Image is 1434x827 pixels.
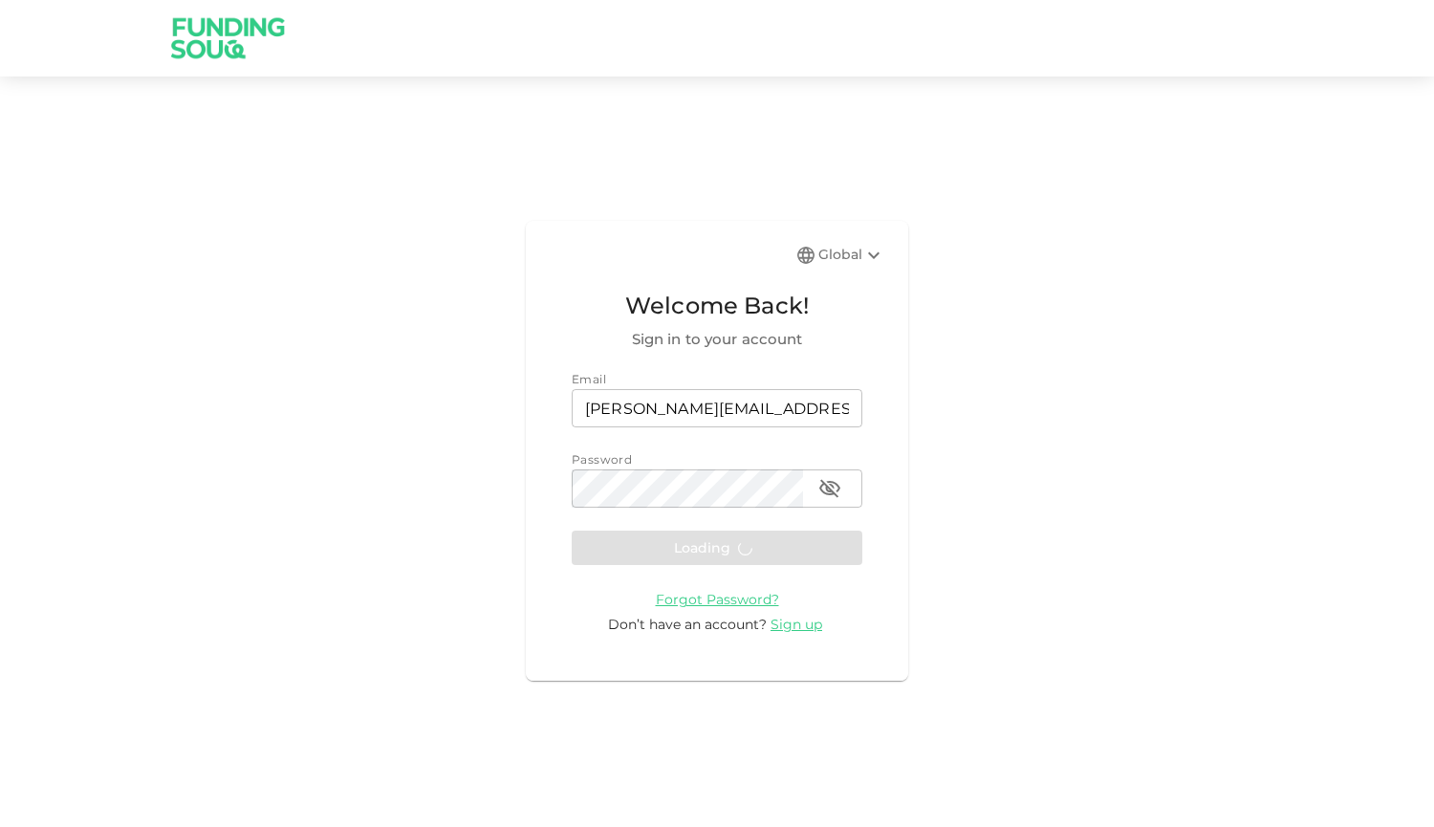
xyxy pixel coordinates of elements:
span: Don’t have an account? [608,616,767,633]
span: Sign up [771,616,822,633]
a: Forgot Password? [656,590,779,608]
div: Global [818,244,885,267]
input: email [572,389,862,427]
span: Password [572,452,632,467]
span: Forgot Password? [656,591,779,608]
span: Sign in to your account [572,328,862,351]
input: password [572,469,803,508]
span: Email [572,372,606,386]
span: Welcome Back! [572,288,862,324]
